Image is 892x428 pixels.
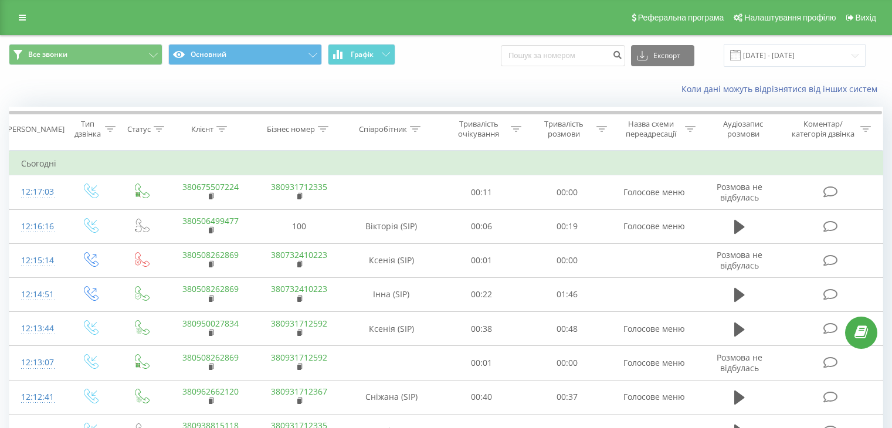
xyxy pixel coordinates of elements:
span: Реферальна програма [638,13,724,22]
div: Клієнт [191,124,213,134]
td: 00:00 [524,175,609,209]
span: Налаштування профілю [744,13,836,22]
div: 12:17:03 [21,181,52,203]
div: 12:13:07 [21,351,52,374]
td: Голосове меню [609,346,698,380]
iframe: Intercom live chat [852,362,880,390]
td: Інна (SIP) [344,277,439,311]
td: Голосове меню [609,380,698,414]
td: Голосове меню [609,312,698,346]
td: 00:40 [439,380,524,414]
td: 00:22 [439,277,524,311]
input: Пошук за номером [501,45,625,66]
div: 12:14:51 [21,283,52,306]
td: 00:48 [524,312,609,346]
a: Коли дані можуть відрізнятися вiд інших систем [681,83,883,94]
td: 00:38 [439,312,524,346]
a: 380508262869 [182,283,239,294]
a: 380950027834 [182,318,239,329]
button: Все звонки [9,44,162,65]
a: 380962662120 [182,386,239,397]
span: Все звонки [28,50,67,59]
a: 380931712335 [271,181,327,192]
div: Коментар/категорія дзвінка [789,119,857,139]
div: Аудіозапис розмови [709,119,778,139]
td: 00:19 [524,209,609,243]
div: Тривалість розмови [535,119,593,139]
td: 00:11 [439,175,524,209]
td: Ксенія (SIP) [344,312,439,346]
td: 00:00 [524,243,609,277]
td: 01:46 [524,277,609,311]
td: 00:06 [439,209,524,243]
div: Статус [127,124,151,134]
div: 12:13:44 [21,317,52,340]
td: 00:01 [439,243,524,277]
a: 380732410223 [271,283,327,294]
div: 12:15:14 [21,249,52,272]
a: 380506499477 [182,215,239,226]
td: 00:37 [524,380,609,414]
td: Сніжана (SIP) [344,380,439,414]
a: 380732410223 [271,249,327,260]
div: Тип дзвінка [74,119,101,139]
div: 12:12:41 [21,386,52,409]
span: Розмова не відбулась [717,352,762,373]
td: Голосове меню [609,209,698,243]
button: Експорт [631,45,694,66]
div: Назва схеми переадресації [620,119,682,139]
td: 00:00 [524,346,609,380]
div: Бізнес номер [267,124,315,134]
td: 00:01 [439,346,524,380]
span: Вихід [856,13,876,22]
a: 380675507224 [182,181,239,192]
div: Співробітник [359,124,407,134]
button: Графік [328,44,395,65]
a: 380508262869 [182,249,239,260]
a: 380931712592 [271,352,327,363]
button: Основний [168,44,322,65]
td: Сьогодні [9,152,883,175]
a: 380508262869 [182,352,239,363]
div: Тривалість очікування [450,119,508,139]
div: 12:16:16 [21,215,52,238]
td: Вікторія (SIP) [344,209,439,243]
a: 380931712367 [271,386,327,397]
a: 380931712592 [271,318,327,329]
td: 100 [255,209,343,243]
td: Ксенія (SIP) [344,243,439,277]
span: Розмова не відбулась [717,249,762,271]
span: Розмова не відбулась [717,181,762,203]
span: Графік [351,50,374,59]
div: [PERSON_NAME] [5,124,65,134]
td: Голосове меню [609,175,698,209]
